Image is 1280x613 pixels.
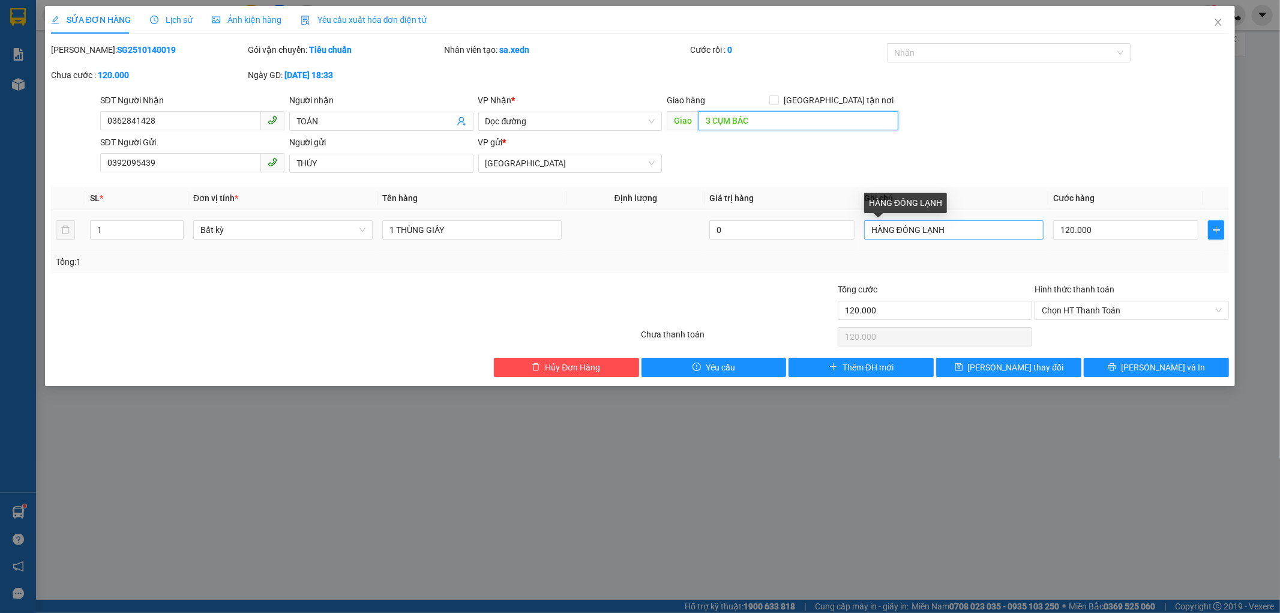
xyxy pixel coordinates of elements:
span: Cước hàng [1053,193,1095,203]
div: Chưa thanh toán [640,328,837,349]
div: Cước rồi : [690,43,885,56]
span: VP Nhận [478,95,512,105]
li: (c) 2017 [101,57,165,72]
b: Xe Đăng Nhân [15,77,53,134]
img: logo.jpg [130,15,159,44]
span: phone [268,157,277,167]
span: Sài Gòn [485,154,655,172]
span: user-add [457,116,466,126]
span: Giao hàng [667,95,705,105]
button: exclamation-circleYêu cầu [642,358,787,377]
span: edit [51,16,59,24]
span: Thêm ĐH mới [843,361,894,374]
div: Gói vận chuyển: [248,43,442,56]
span: [PERSON_NAME] thay đổi [968,361,1064,374]
b: Gửi khách hàng [74,17,119,74]
span: Định lượng [614,193,657,203]
b: [DATE] 18:33 [284,70,333,80]
span: Đơn vị tính [193,193,238,203]
b: [DOMAIN_NAME] [101,46,165,55]
button: plus [1208,220,1224,240]
button: plusThêm ĐH mới [789,358,934,377]
input: VD: Bàn, Ghế [382,220,562,240]
span: clock-circle [150,16,158,24]
span: save [955,363,963,372]
div: Chưa cước : [51,68,245,82]
div: SĐT Người Gửi [100,136,284,149]
span: Chọn HT Thanh Toán [1042,301,1222,319]
span: Lịch sử [150,15,193,25]
span: Yêu cầu [706,361,735,374]
span: SL [90,193,100,203]
button: deleteHủy Đơn Hàng [494,358,639,377]
b: sa.xedn [500,45,530,55]
label: Hình thức thanh toán [1035,285,1114,294]
span: [PERSON_NAME] và In [1121,361,1205,374]
b: SG2510140019 [117,45,176,55]
span: printer [1108,363,1116,372]
span: Tên hàng [382,193,418,203]
span: Yêu cầu xuất hóa đơn điện tử [301,15,427,25]
span: plus [829,363,838,372]
button: delete [56,220,75,240]
span: Ảnh kiện hàng [212,15,281,25]
div: [PERSON_NAME]: [51,43,245,56]
div: Tổng: 1 [56,255,494,268]
span: close [1213,17,1223,27]
span: phone [268,115,277,125]
span: SỬA ĐƠN HÀNG [51,15,131,25]
span: exclamation-circle [693,363,701,372]
span: plus [1209,225,1224,235]
div: VP gửi [478,136,663,149]
span: Giao [667,111,699,130]
input: Ghi Chú [864,220,1044,240]
img: icon [301,16,310,25]
div: HÀNG ĐÔNG LẠNH [864,193,947,213]
div: Người nhận [289,94,473,107]
div: SĐT Người Nhận [100,94,284,107]
div: Người gửi [289,136,473,149]
th: Ghi chú [859,187,1048,210]
span: Hủy Đơn Hàng [545,361,600,374]
span: picture [212,16,220,24]
b: 0 [727,45,732,55]
span: Tổng cước [838,285,877,294]
div: Nhân viên tạo: [445,43,688,56]
input: Dọc đường [699,111,898,130]
span: delete [532,363,540,372]
button: save[PERSON_NAME] thay đổi [936,358,1081,377]
span: Giá trị hàng [709,193,754,203]
span: Dọc đường [485,112,655,130]
span: [GEOGRAPHIC_DATA] tận nơi [779,94,898,107]
b: 120.000 [98,70,129,80]
b: Tiêu chuẩn [309,45,352,55]
div: Ngày GD: [248,68,442,82]
button: Close [1201,6,1235,40]
span: Bất kỳ [200,221,365,239]
button: printer[PERSON_NAME] và In [1084,358,1229,377]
